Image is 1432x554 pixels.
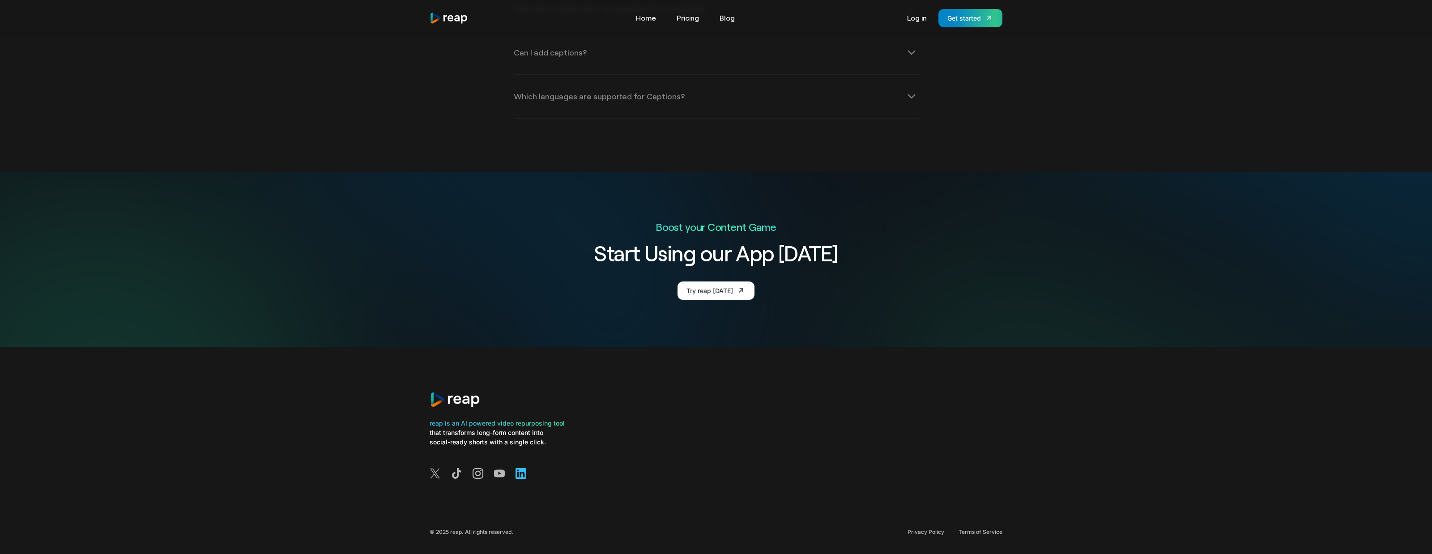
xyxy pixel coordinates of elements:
[544,220,888,234] p: Boost your Content Game
[715,11,739,25] a: Blog
[430,418,565,428] div: reap is an AI powered video repurposing tool
[938,9,1002,27] a: Get started
[430,428,565,447] div: that transforms long-form content into social-ready shorts with a single click.
[672,11,703,25] a: Pricing
[959,528,1002,536] a: Terms of Service
[908,528,944,536] a: Privacy Policy
[686,286,733,295] div: Try reap [DATE]
[544,239,888,267] h2: Start Using our App [DATE]
[631,11,661,25] a: Home
[430,12,468,24] a: home
[514,48,587,56] div: Can I add captions?
[514,92,685,100] div: Which languages are supported for Captions?
[678,281,754,300] a: Try reap [DATE]
[947,13,981,23] div: Get started
[430,12,468,24] img: reap logo
[903,11,931,25] a: Log in
[430,528,513,536] div: © 2025 reap. All rights reserved.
